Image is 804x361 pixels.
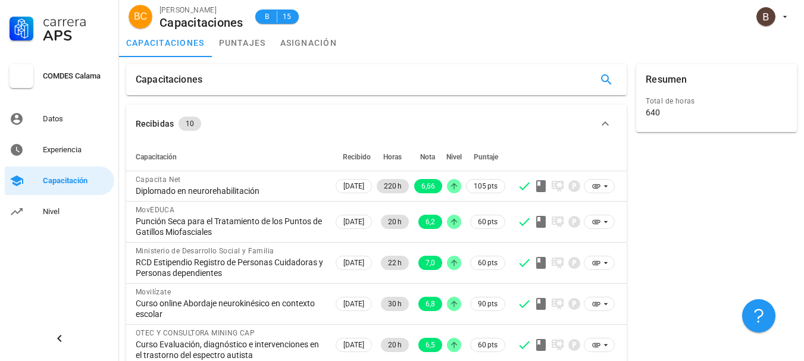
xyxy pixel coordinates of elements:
[136,288,171,296] span: Movilízate
[136,64,202,95] div: Capacitaciones
[43,145,110,155] div: Experiencia
[388,338,402,352] span: 20 h
[420,153,435,161] span: Nota
[273,29,345,57] a: asignación
[646,107,660,118] div: 640
[464,143,508,171] th: Puntaje
[474,180,498,192] span: 105 pts
[426,256,435,270] span: 7,0
[43,207,110,216] div: Nivel
[212,29,273,57] a: puntajes
[136,298,324,319] div: Curso online Abordaje neurokinésico en contexto escolar
[5,105,114,133] a: Datos
[646,95,787,107] div: Total de horas
[43,114,110,124] div: Datos
[262,11,272,23] span: B
[119,29,212,57] a: capacitaciones
[136,216,324,237] div: Punción Seca para el Tratamiento de los Puntos de Gatillos Miofasciales
[411,143,445,171] th: Nota
[446,153,462,161] span: Nivel
[343,153,371,161] span: Recibido
[43,29,110,43] div: APS
[126,105,627,143] button: Recibidas 10
[343,256,364,269] span: [DATE]
[186,117,194,131] span: 10
[136,186,324,196] div: Diplomado en neurorehabilitación
[5,136,114,164] a: Experiencia
[43,71,110,81] div: COMDES Calama
[136,153,177,161] span: Capacitación
[384,179,402,193] span: 220 h
[282,11,292,23] span: 15
[421,179,435,193] span: 6,66
[478,257,498,269] span: 60 pts
[474,153,498,161] span: Puntaje
[159,4,243,16] div: [PERSON_NAME]
[126,143,333,171] th: Capacitación
[136,329,255,337] span: OTEC Y CONSULTORA MINING CAP
[136,247,274,255] span: Ministerio de Desarrollo Social y Familia
[646,64,687,95] div: Resumen
[388,256,402,270] span: 22 h
[426,297,435,311] span: 6,8
[333,143,374,171] th: Recibido
[426,338,435,352] span: 6,5
[478,216,498,228] span: 60 pts
[5,167,114,195] a: Capacitación
[136,175,181,184] span: Capacita Net
[343,215,364,228] span: [DATE]
[136,117,174,130] div: Recibidas
[343,297,364,310] span: [DATE]
[383,153,402,161] span: Horas
[756,7,775,26] div: avatar
[43,14,110,29] div: Carrera
[129,5,152,29] div: avatar
[43,176,110,186] div: Capacitación
[136,206,174,214] span: MovEDUCA
[445,143,464,171] th: Nivel
[136,257,324,278] div: RCD Estipendio Registro de Personas Cuidadoras y Personas dependientes
[426,215,435,229] span: 6,2
[388,215,402,229] span: 20 h
[159,16,243,29] div: Capacitaciones
[134,5,147,29] span: BC
[478,298,498,310] span: 90 pts
[343,180,364,193] span: [DATE]
[136,339,324,360] div: Curso Evaluación, diagnóstico e intervenciones en el trastorno del espectro autista
[343,338,364,351] span: [DATE]
[5,197,114,226] a: Nivel
[478,339,498,351] span: 60 pts
[388,297,402,311] span: 30 h
[374,143,411,171] th: Horas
